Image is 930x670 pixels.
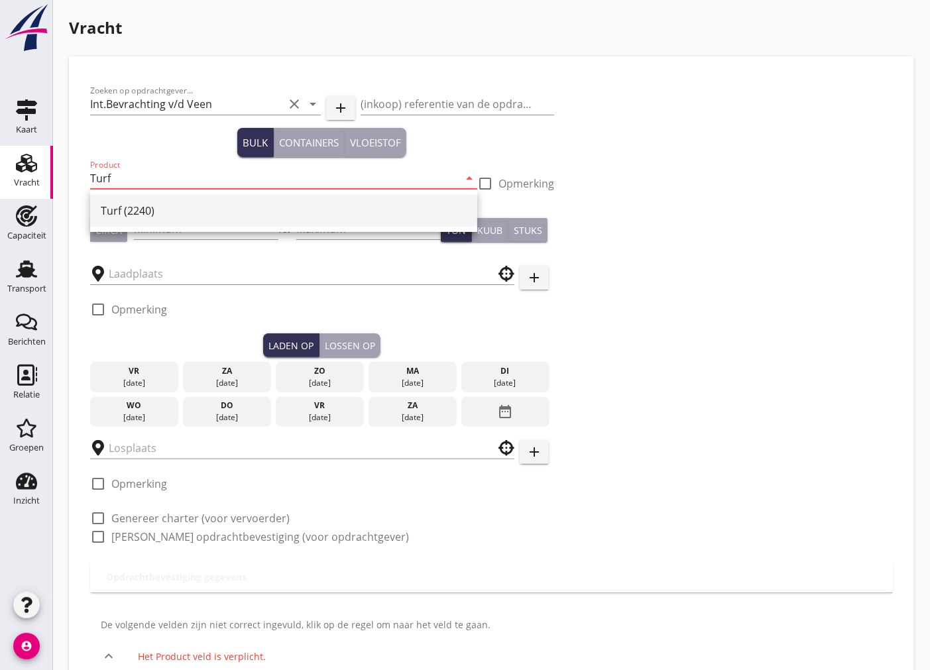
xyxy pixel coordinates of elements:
[461,170,477,186] i: arrow_drop_down
[274,128,345,157] button: Containers
[526,270,542,286] i: add
[372,412,453,423] div: [DATE]
[372,365,453,377] div: ma
[279,412,361,423] div: [DATE]
[279,400,361,412] div: vr
[16,125,37,134] div: Kaart
[93,412,175,423] div: [DATE]
[3,3,50,52] img: logo-small.a267ee39.svg
[472,218,508,242] button: Kuub
[111,512,290,525] label: Genereer charter (voor vervoerder)
[345,128,406,157] button: Vloeistof
[237,128,274,157] button: Bulk
[111,303,167,316] label: Opmerking
[243,135,268,150] div: Bulk
[498,177,554,190] label: Opmerking
[508,218,548,242] button: Stuks
[90,93,284,115] input: Zoeken op opdrachtgever...
[372,377,453,389] div: [DATE]
[101,648,117,664] i: keyboard_arrow_up
[8,337,46,346] div: Berichten
[93,377,175,389] div: [DATE]
[186,377,268,389] div: [DATE]
[13,390,40,399] div: Relatie
[109,437,477,459] input: Losplaats
[477,223,502,237] div: Kuub
[69,16,914,40] h1: Vracht
[14,178,40,187] div: Vracht
[464,365,546,377] div: di
[111,530,409,543] label: [PERSON_NAME] opdrachtbevestiging (voor opdrachtgever)
[333,100,349,116] i: add
[279,135,339,150] div: Containers
[13,633,40,659] i: account_circle
[7,231,46,240] div: Capaciteit
[286,96,302,112] i: clear
[93,400,175,412] div: wo
[320,333,380,357] button: Lossen op
[138,649,544,663] div: Het Product veld is verplicht.
[325,339,375,353] div: Lossen op
[13,496,40,505] div: Inzicht
[350,135,401,150] div: Vloeistof
[514,223,542,237] div: Stuks
[268,339,314,353] div: Laden op
[111,477,167,490] label: Opmerking
[186,365,268,377] div: za
[372,400,453,412] div: za
[90,608,554,640] div: De volgende velden zijn niet correct ingevuld, klik op de regel om naar het veld te gaan.
[305,96,321,112] i: arrow_drop_down
[93,365,175,377] div: vr
[279,377,361,389] div: [DATE]
[186,412,268,423] div: [DATE]
[90,168,459,189] input: Product
[497,400,513,423] i: date_range
[464,377,546,389] div: [DATE]
[186,400,268,412] div: do
[109,263,477,284] input: Laadplaats
[101,203,467,219] div: Turf (2240)
[263,333,320,357] button: Laden op
[361,93,554,115] input: (inkoop) referentie van de opdrachtgever
[9,443,44,452] div: Groepen
[526,444,542,460] i: add
[7,284,46,293] div: Transport
[279,365,361,377] div: zo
